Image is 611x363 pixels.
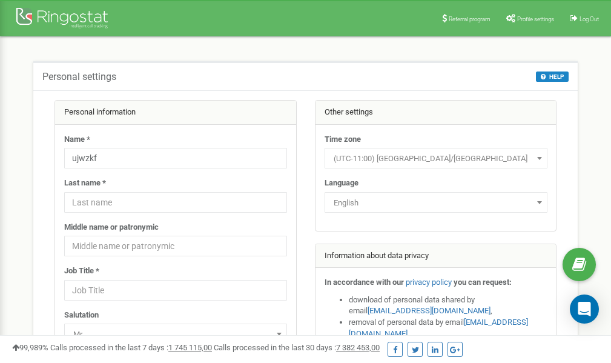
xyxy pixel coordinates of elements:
span: (UTC-11:00) Pacific/Midway [329,150,543,167]
a: privacy policy [406,278,452,287]
span: (UTC-11:00) Pacific/Midway [325,148,547,168]
input: Name [64,148,287,168]
input: Last name [64,192,287,213]
div: Open Intercom Messenger [570,295,599,324]
strong: you can request: [454,278,512,287]
input: Job Title [64,280,287,301]
div: Other settings [315,101,557,125]
label: Job Title * [64,265,99,277]
label: Middle name or patronymic [64,222,159,233]
span: 99,989% [12,343,48,352]
span: Referral program [449,16,490,22]
li: removal of personal data by email , [349,317,547,339]
u: 7 382 453,00 [336,343,380,352]
input: Middle name or patronymic [64,236,287,256]
h5: Personal settings [42,72,116,82]
span: Calls processed in the last 30 days : [214,343,380,352]
u: 1 745 115,00 [168,343,212,352]
div: Personal information [55,101,296,125]
span: Mr. [64,324,287,344]
span: Calls processed in the last 7 days : [50,343,212,352]
span: Log Out [580,16,599,22]
button: HELP [536,72,569,82]
span: Profile settings [517,16,554,22]
label: Time zone [325,134,361,145]
label: Last name * [64,178,106,189]
span: Mr. [68,326,283,343]
li: download of personal data shared by email , [349,295,547,317]
label: Language [325,178,358,189]
label: Salutation [64,310,99,321]
a: [EMAIL_ADDRESS][DOMAIN_NAME] [368,306,490,315]
div: Information about data privacy [315,244,557,268]
span: English [329,195,543,211]
label: Name * [64,134,90,145]
strong: In accordance with our [325,278,404,287]
span: English [325,192,547,213]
